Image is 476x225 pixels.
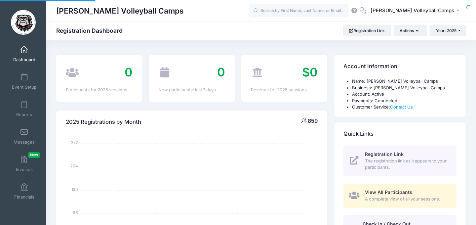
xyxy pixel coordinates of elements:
[9,152,40,175] a: InvoicesNew
[394,25,427,36] button: Actions
[251,87,318,93] div: Revenue for 2025 sessions
[71,140,78,145] tspan: 272
[72,186,78,192] tspan: 136
[343,146,456,176] a: Registration Link The registration link as it appears to your participants.
[366,3,466,19] button: [PERSON_NAME] Volleyball Camps
[390,104,413,110] a: Contact Us
[13,57,35,63] span: Dashboard
[9,42,40,66] a: Dashboard
[9,180,40,203] a: Financials
[14,139,35,145] span: Messages
[9,97,40,120] a: Reports
[28,152,40,158] span: New
[352,85,456,91] li: Business: [PERSON_NAME] Volleyball Camps
[16,167,33,172] span: Invoices
[302,65,318,79] span: $0
[125,65,133,79] span: 0
[352,104,456,111] li: Customer Service:
[217,65,225,79] span: 0
[56,27,128,34] h1: Registration Dashboard
[70,163,78,169] tspan: 204
[352,98,456,104] li: Payments: Connected
[16,112,32,117] span: Reports
[430,25,466,36] button: Year: 2025
[66,112,141,131] h4: 2025 Registrations by Month
[352,78,456,85] li: Name: [PERSON_NAME] Volleyball Camps
[343,57,397,76] h4: Account Information
[365,189,412,195] span: View All Participants
[343,184,456,208] a: View All Participants A complete view of all your sessions.
[352,91,456,98] li: Account: Active
[66,87,133,93] div: Participants for 2025 sessions
[9,125,40,148] a: Messages
[365,151,404,157] span: Registration Link
[343,25,391,36] a: Registration Link
[9,70,40,93] a: Event Setup
[11,10,36,35] img: Tom Black Volleyball Camps
[73,210,78,215] tspan: 68
[56,3,184,19] h1: [PERSON_NAME] Volleyball Camps
[249,4,348,18] input: Search by First Name, Last Name, or Email...
[365,196,449,202] span: A complete view of all your sessions.
[371,7,454,14] span: [PERSON_NAME] Volleyball Camps
[308,117,318,124] span: 859
[158,87,225,93] div: New participants: last 7 days
[343,124,374,143] h4: Quick Links
[12,84,37,90] span: Event Setup
[14,194,34,200] span: Financials
[436,28,456,33] span: Year: 2025
[365,158,449,171] span: The registration link as it appears to your participants.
